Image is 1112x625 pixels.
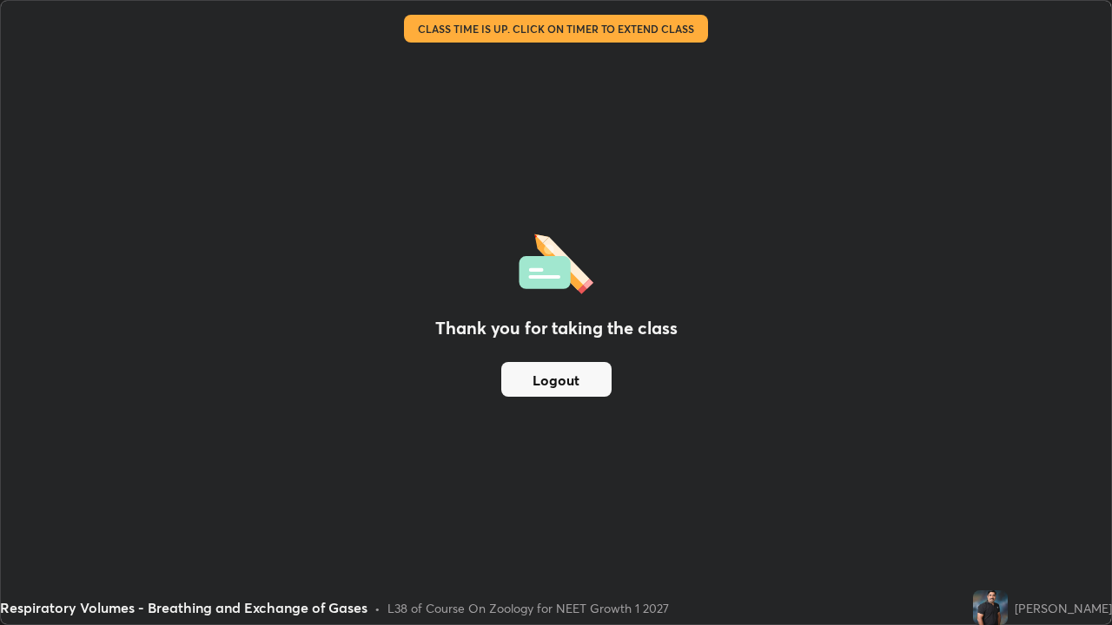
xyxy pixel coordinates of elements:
[973,590,1008,625] img: 0d51a949ae1246ebace575b2309852f0.jpg
[501,362,612,397] button: Logout
[387,599,669,617] div: L38 of Course On Zoology for NEET Growth 1 2027
[519,228,593,294] img: offlineFeedback.1438e8b3.svg
[435,315,678,341] h2: Thank you for taking the class
[1015,599,1112,617] div: [PERSON_NAME]
[374,599,381,617] div: •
